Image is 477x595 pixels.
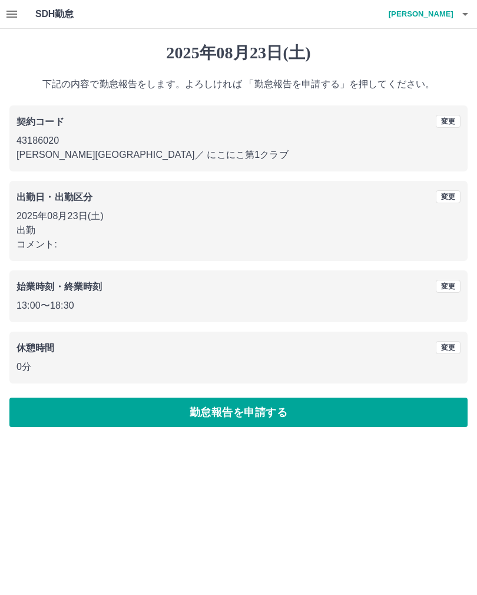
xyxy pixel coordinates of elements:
[16,192,92,202] b: 出勤日・出勤区分
[16,134,461,148] p: 43186020
[9,398,468,427] button: 勤怠報告を申請する
[16,237,461,252] p: コメント:
[16,223,461,237] p: 出勤
[436,341,461,354] button: 変更
[436,190,461,203] button: 変更
[436,115,461,128] button: 変更
[16,343,55,353] b: 休憩時間
[16,282,102,292] b: 始業時刻・終業時刻
[16,209,461,223] p: 2025年08月23日(土)
[436,280,461,293] button: 変更
[16,360,461,374] p: 0分
[16,148,461,162] p: [PERSON_NAME][GEOGRAPHIC_DATA] ／ にこにこ第1クラブ
[9,43,468,63] h1: 2025年08月23日(土)
[16,299,461,313] p: 13:00 〜 18:30
[16,117,64,127] b: 契約コード
[9,77,468,91] p: 下記の内容で勤怠報告をします。よろしければ 「勤怠報告を申請する」を押してください。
